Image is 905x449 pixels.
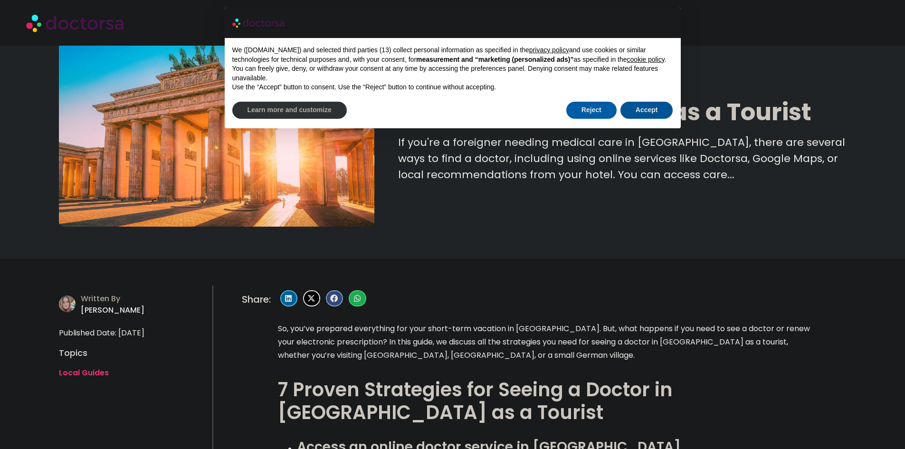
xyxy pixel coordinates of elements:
[303,290,320,306] div: Share on x-twitter
[278,322,810,362] p: So, you’ve prepared everything for your short-term vacation in [GEOGRAPHIC_DATA]. But, what happe...
[398,134,846,183] div: If you're a foreigner needing medical care in [GEOGRAPHIC_DATA], there are several ways to find a...
[59,296,76,312] img: author
[81,304,207,317] p: [PERSON_NAME]
[59,367,109,378] a: Local Guides
[326,290,343,306] div: Share on facebook
[566,102,617,119] button: Reject
[232,83,673,92] p: Use the “Accept” button to consent. Use the “Reject” button to continue without accepting.
[280,290,297,306] div: Share on linkedin
[232,64,673,83] p: You can freely give, deny, or withdraw your consent at any time by accessing the preferences pane...
[529,46,569,54] a: privacy policy
[349,290,366,306] div: Share on whatsapp
[620,102,673,119] button: Accept
[81,294,207,303] h4: Written By
[232,46,673,64] p: We ([DOMAIN_NAME]) and selected third parties (13) collect personal information as specified in t...
[232,15,286,30] img: logo
[278,378,810,424] h2: 7 Proven Strategies for Seeing a Doctor in [GEOGRAPHIC_DATA] as a Tourist
[242,295,271,304] h4: Share:
[59,349,207,357] h4: Topics
[627,56,665,63] a: cookie policy
[416,56,573,63] strong: measurement and “marketing (personalized ads)”
[232,102,347,119] button: Learn more and customize
[59,326,144,340] span: Published Date: [DATE]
